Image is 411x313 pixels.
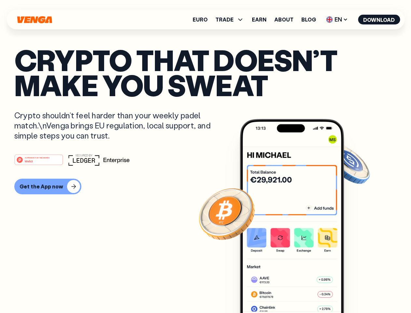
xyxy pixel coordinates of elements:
tspan: #1 PRODUCT OF THE MONTH [25,156,49,158]
tspan: Web3 [25,159,33,163]
a: Get the App now [14,179,397,194]
span: TRADE [215,17,234,22]
svg: Home [16,16,53,23]
p: Crypto that doesn’t make you sweat [14,47,397,97]
img: Bitcoin [198,184,256,243]
a: Blog [301,17,316,22]
img: USDC coin [324,140,371,187]
a: #1 PRODUCT OF THE MONTHWeb3 [14,158,63,167]
button: Download [358,15,400,24]
p: Crypto shouldn’t feel harder than your weekly padel match.\nVenga brings EU regulation, local sup... [14,110,220,141]
span: TRADE [215,16,244,23]
a: Earn [252,17,267,22]
img: flag-uk [326,16,333,23]
a: Euro [193,17,208,22]
a: About [274,17,294,22]
button: Get the App now [14,179,81,194]
span: EN [324,14,350,25]
div: Get the App now [20,183,63,190]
